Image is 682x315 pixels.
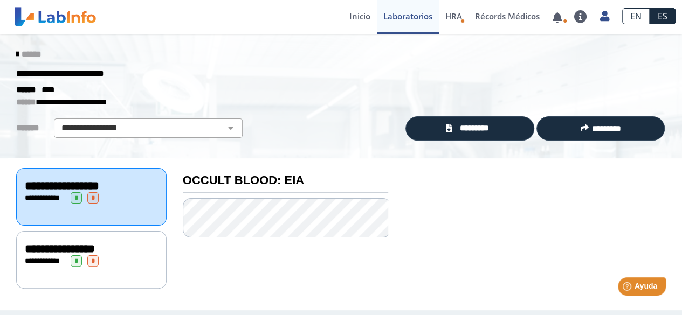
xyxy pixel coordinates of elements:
[586,273,670,303] iframe: Help widget launcher
[183,173,304,187] b: OCCULT BLOOD: EIA
[622,8,650,24] a: EN
[445,11,462,22] span: HRA
[650,8,676,24] a: ES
